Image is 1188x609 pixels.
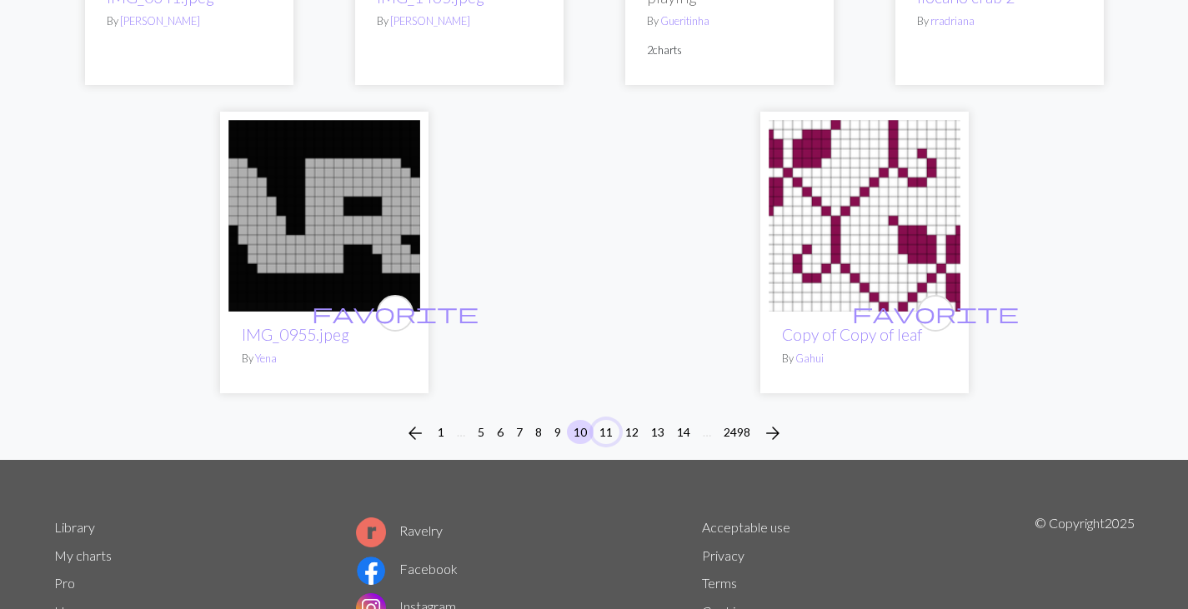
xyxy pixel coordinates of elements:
button: 13 [644,420,671,444]
span: arrow_forward [763,422,783,445]
p: By [107,13,272,29]
span: favorite [852,300,1019,326]
a: Gahui [795,352,824,365]
a: Privacy [702,547,744,563]
a: IMG_0955.jpeg [242,325,349,344]
a: [PERSON_NAME] [390,14,470,27]
p: 2 charts [647,42,812,58]
a: My charts [54,547,112,563]
p: By [647,13,812,29]
i: favourite [312,297,479,330]
i: Previous [405,423,425,443]
img: leaf [769,120,960,312]
a: Facebook [356,561,458,577]
p: By [782,351,947,367]
a: Library [54,519,95,535]
a: Copy of Copy of leaf [782,325,922,344]
img: Facebook logo [356,556,386,586]
nav: Page navigation [399,420,789,447]
button: 5 [471,420,491,444]
button: Previous [399,420,432,447]
i: favourite [852,297,1019,330]
button: 8 [529,420,549,444]
button: 6 [490,420,510,444]
button: 9 [548,420,568,444]
span: favorite [312,300,479,326]
p: By [917,13,1082,29]
a: [PERSON_NAME] [120,14,200,27]
a: Terms [702,575,737,591]
button: favourite [377,295,414,332]
button: favourite [917,295,954,332]
img: Ravelry logo [356,517,386,547]
button: 2498 [717,420,757,444]
a: Ravelry [356,522,443,538]
a: leaf [769,206,960,222]
p: By [242,351,407,367]
button: 1 [431,420,451,444]
button: 7 [509,420,529,444]
button: 14 [670,420,697,444]
button: 11 [593,420,619,444]
a: Gueritinha [660,14,709,27]
i: Next [763,423,783,443]
img: IMG_0955.jpeg [228,120,420,312]
a: Yena [255,352,277,365]
button: 10 [567,420,594,444]
a: Acceptable use [702,519,790,535]
button: 12 [619,420,645,444]
p: By [377,13,542,29]
button: Next [756,420,789,447]
a: rradriana [930,14,975,27]
a: Pro [54,575,75,591]
span: arrow_back [405,422,425,445]
a: IMG_0955.jpeg [228,206,420,222]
